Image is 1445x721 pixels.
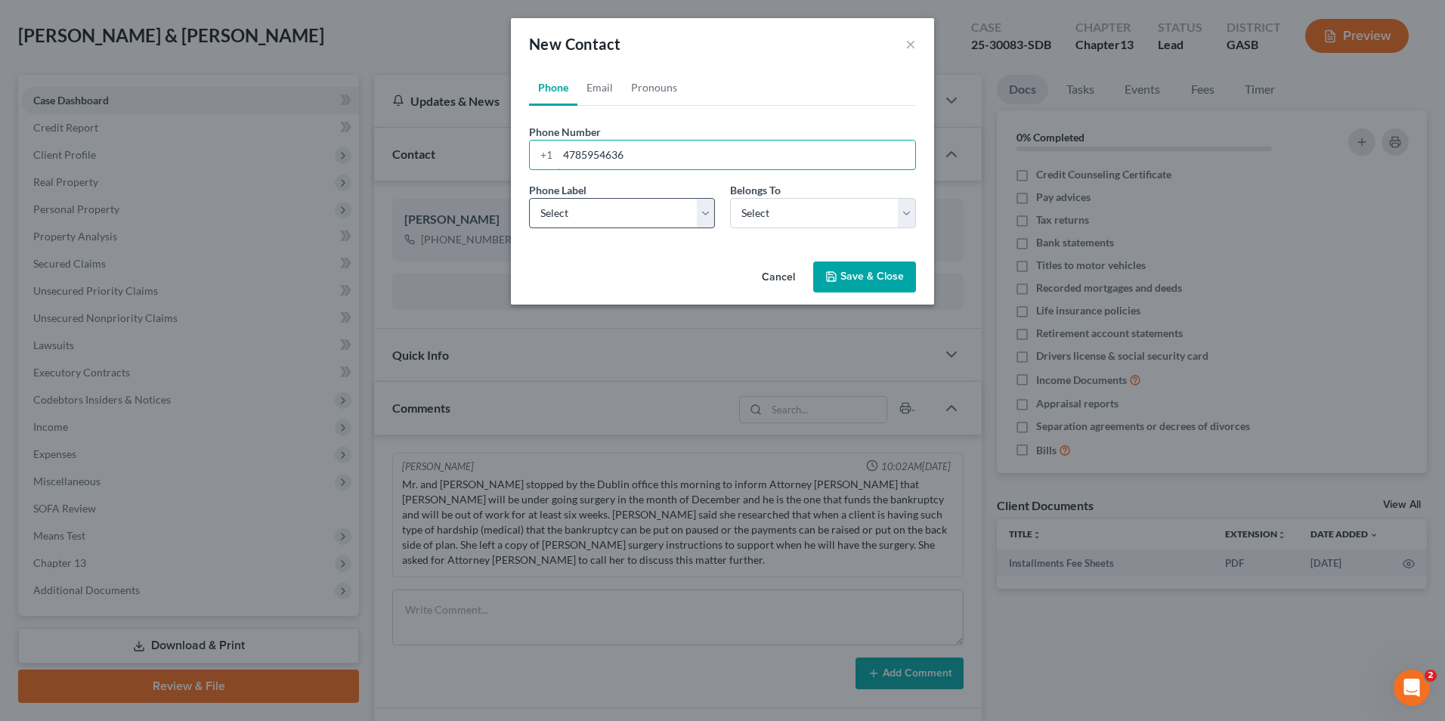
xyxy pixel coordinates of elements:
[730,184,781,196] span: Belongs To
[750,263,807,293] button: Cancel
[1425,670,1437,682] span: 2
[1394,670,1430,706] iframe: Intercom live chat
[813,261,916,293] button: Save & Close
[529,70,577,106] a: Phone
[529,125,601,138] span: Phone Number
[529,35,620,53] span: New Contact
[530,141,558,169] div: +1
[622,70,686,106] a: Pronouns
[558,141,915,169] input: ###-###-####
[905,35,916,53] button: ×
[577,70,622,106] a: Email
[529,184,586,196] span: Phone Label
